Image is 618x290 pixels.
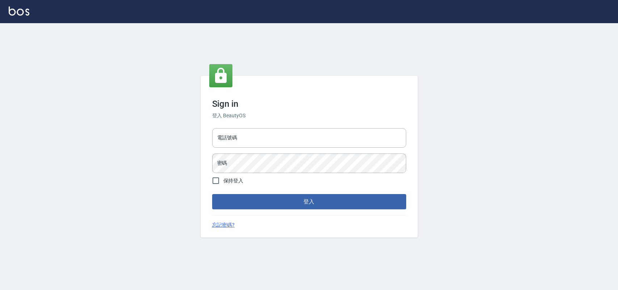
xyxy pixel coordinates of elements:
a: 忘記密碼? [212,221,235,229]
h3: Sign in [212,99,406,109]
img: Logo [9,7,29,16]
span: 保持登入 [223,177,244,185]
button: 登入 [212,194,406,209]
h6: 登入 BeautyOS [212,112,406,119]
